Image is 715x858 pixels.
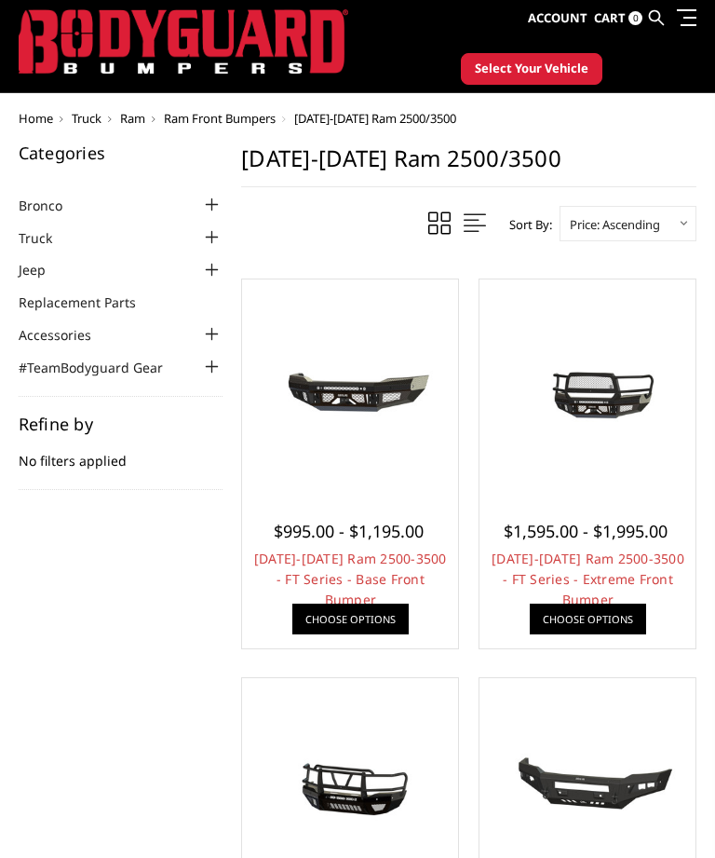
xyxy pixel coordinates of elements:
[530,604,646,634] a: Choose Options
[19,196,86,215] a: Bronco
[164,110,276,127] a: Ram Front Bumpers
[292,604,409,634] a: Choose Options
[19,260,69,279] a: Jeep
[484,738,691,835] img: 2019-2024 Ram 2500-3500 - A2L Series - Base Front Bumper (Non-Winch)
[628,11,642,25] span: 0
[19,228,75,248] a: Truck
[528,9,587,26] span: Account
[492,550,684,608] a: [DATE]-[DATE] Ram 2500-3500 - FT Series - Extreme Front Bumper
[294,110,456,127] span: [DATE]-[DATE] Ram 2500/3500
[247,339,453,436] img: 2019-2025 Ram 2500-3500 - FT Series - Base Front Bumper
[504,520,668,542] span: $1,595.00 - $1,995.00
[594,9,626,26] span: Cart
[19,144,223,161] h5: Categories
[72,110,101,127] a: Truck
[120,110,145,127] a: Ram
[484,339,691,436] img: 2019-2025 Ram 2500-3500 - FT Series - Extreme Front Bumper
[19,358,186,377] a: #TeamBodyguard Gear
[499,211,552,238] label: Sort By:
[461,53,602,85] button: Select Your Vehicle
[254,550,447,608] a: [DATE]-[DATE] Ram 2500-3500 - FT Series - Base Front Bumper
[247,284,453,491] a: 2019-2025 Ram 2500-3500 - FT Series - Base Front Bumper
[19,415,223,432] h5: Refine by
[19,9,348,75] img: BODYGUARD BUMPERS
[19,415,223,490] div: No filters applied
[19,293,159,312] a: Replacement Parts
[475,60,588,78] span: Select Your Vehicle
[241,144,696,187] h1: [DATE]-[DATE] Ram 2500/3500
[19,325,115,345] a: Accessories
[19,110,53,127] a: Home
[247,738,453,835] img: 2019-2025 Ram 2500-3500 - T2 Series - Extreme Front Bumper (receiver or winch)
[484,284,691,491] a: 2019-2025 Ram 2500-3500 - FT Series - Extreme Front Bumper 2019-2025 Ram 2500-3500 - FT Series - ...
[274,520,424,542] span: $995.00 - $1,195.00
